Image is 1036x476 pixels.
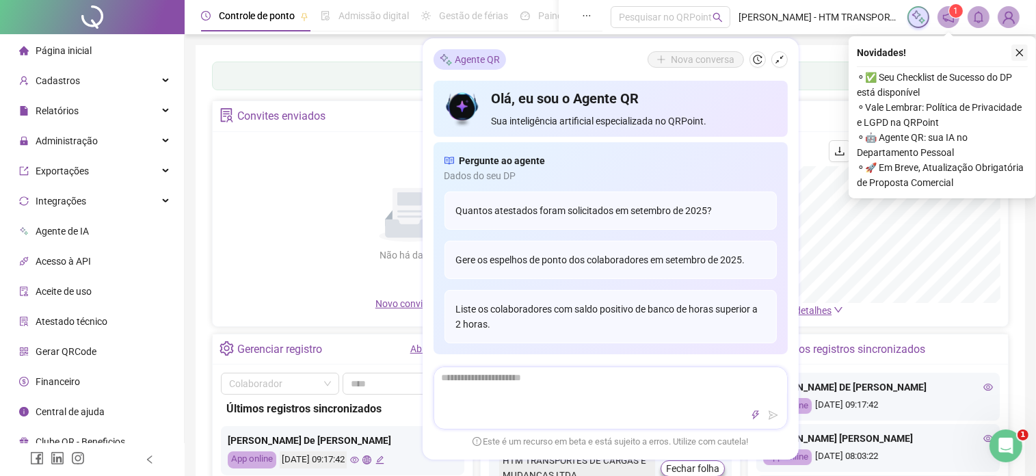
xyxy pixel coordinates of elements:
[228,451,276,468] div: App online
[444,89,481,129] img: icon
[989,429,1022,462] iframe: Intercom live chat
[439,52,453,66] img: sparkle-icon.fc2bf0ac1784a2077858766a79e2daf3.svg
[972,11,985,23] span: bell
[410,343,466,354] a: Abrir registro
[779,305,832,316] span: Ver detalhes
[19,377,29,386] span: dollar
[857,130,1028,160] span: ⚬ 🤖 Agente QR: sua IA no Departamento Pessoal
[220,108,234,122] span: solution
[911,10,926,25] img: sparkle-icon.fc2bf0ac1784a2077858766a79e2daf3.svg
[763,449,993,465] div: [DATE] 08:03:22
[19,76,29,85] span: user-add
[51,451,64,465] span: linkedin
[71,451,85,465] span: instagram
[949,4,963,18] sup: 1
[491,89,776,108] h4: Olá, eu sou o Agente QR
[19,166,29,176] span: export
[36,286,92,297] span: Aceite de uso
[473,435,749,449] span: Este é um recurso em beta e está sujeito a erros. Utilize com cautela!
[520,11,530,21] span: dashboard
[30,451,44,465] span: facebook
[19,256,29,266] span: api
[19,196,29,206] span: sync
[36,316,107,327] span: Atestado técnico
[36,75,80,86] span: Cadastros
[444,168,777,183] span: Dados do seu DP
[739,10,899,25] span: [PERSON_NAME] - HTM TRANSPORTES [PERSON_NAME] E MUDANCAS LTDA
[19,287,29,296] span: audit
[582,11,592,21] span: ellipsis
[19,407,29,416] span: info-circle
[145,455,155,464] span: left
[666,461,719,476] span: Fechar folha
[763,380,993,395] div: [PERSON_NAME] DE [PERSON_NAME]
[321,11,330,21] span: file-done
[237,338,322,361] div: Gerenciar registro
[375,455,384,464] span: edit
[36,256,91,267] span: Acesso à API
[36,105,79,116] span: Relatórios
[36,196,86,207] span: Integrações
[280,451,347,468] div: [DATE] 09:17:42
[444,241,777,279] div: Gere os espelhos de ponto dos colaboradores em setembro de 2025.
[998,7,1019,27] img: 87693
[347,248,473,263] div: Não há dados
[1015,48,1024,57] span: close
[36,226,89,237] span: Agente de IA
[444,290,777,343] div: Liste os colaboradores com saldo positivo de banco de horas superior a 2 horas.
[228,433,457,448] div: [PERSON_NAME] De [PERSON_NAME]
[648,51,744,68] button: Nova conversa
[362,455,371,464] span: global
[421,11,431,21] span: sun
[201,11,211,21] span: clock-circle
[834,305,843,315] span: down
[747,407,764,423] button: thunderbolt
[775,55,784,64] span: shrink
[19,347,29,356] span: qrcode
[36,376,80,387] span: Financeiro
[439,10,508,21] span: Gestão de férias
[226,400,459,417] div: Últimos registros sincronizados
[19,437,29,447] span: gift
[36,166,89,176] span: Exportações
[751,410,760,420] span: thunderbolt
[773,338,925,361] div: Últimos registros sincronizados
[857,100,1028,130] span: ⚬ Vale Lembrar: Política de Privacidade e LGPD na QRPoint
[460,153,546,168] span: Pergunte ao agente
[444,153,454,168] span: read
[763,398,993,414] div: [DATE] 09:17:42
[765,407,782,423] button: send
[857,70,1028,100] span: ⚬ ✅ Seu Checklist de Sucesso do DP está disponível
[473,436,481,445] span: exclamation-circle
[434,49,506,70] div: Agente QR
[444,191,777,230] div: Quantos atestados foram solicitados em setembro de 2025?
[954,6,959,16] span: 1
[36,436,125,447] span: Clube QR - Beneficios
[983,434,993,443] span: eye
[19,106,29,116] span: file
[942,11,955,23] span: notification
[491,114,776,129] span: Sua inteligência artificial especializada no QRPoint.
[763,431,993,446] div: [PERSON_NAME] [PERSON_NAME]
[857,160,1028,190] span: ⚬ 🚀 Em Breve, Atualização Obrigatória de Proposta Comercial
[220,341,234,356] span: setting
[779,305,843,316] a: Ver detalhes down
[834,146,845,157] span: download
[753,55,762,64] span: history
[36,406,105,417] span: Central de ajuda
[237,105,326,128] div: Convites enviados
[1018,429,1028,440] span: 1
[375,298,444,309] span: Novo convite
[350,455,359,464] span: eye
[19,317,29,326] span: solution
[538,10,592,21] span: Painel do DP
[857,45,906,60] span: Novidades !
[36,135,98,146] span: Administração
[713,12,723,23] span: search
[19,136,29,146] span: lock
[19,46,29,55] span: home
[36,45,92,56] span: Página inicial
[219,10,295,21] span: Controle de ponto
[300,12,308,21] span: pushpin
[36,346,96,357] span: Gerar QRCode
